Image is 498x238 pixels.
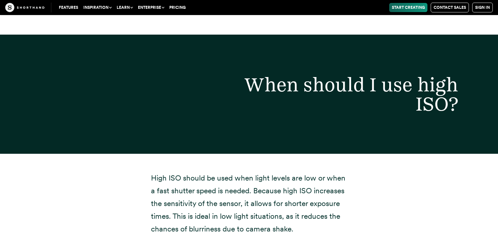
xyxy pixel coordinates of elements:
a: Pricing [167,3,188,12]
a: Sign in [472,3,493,12]
p: High ISO should be used when light levels are low or when a fast shutter speed is needed. Because... [151,172,347,235]
button: Learn [114,3,135,12]
a: Features [56,3,81,12]
button: Enterprise [135,3,167,12]
h2: When should I use high ISO? [212,75,471,114]
img: The Craft [5,3,44,12]
a: Contact Sales [431,3,469,12]
button: Inspiration [81,3,114,12]
a: Start Creating [389,3,427,12]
